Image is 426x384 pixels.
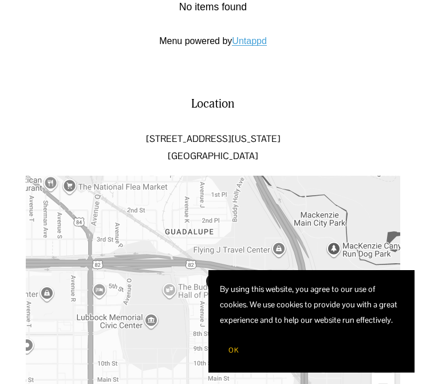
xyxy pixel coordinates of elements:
[206,274,234,311] div: Two Docs Brewing Co. 502 Texas Avenue Lubbock, TX, 79401, United States
[208,270,415,373] section: Cookie banner
[26,130,401,165] p: [STREET_ADDRESS][US_STATE] [GEOGRAPHIC_DATA]
[26,96,401,112] h4: Location
[220,282,403,328] p: By using this website, you agree to our use of cookies. We use cookies to provide you with a grea...
[220,339,247,361] button: OK
[232,36,267,46] a: Untappd
[26,34,401,48] p: Menu powered by
[228,346,239,355] span: OK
